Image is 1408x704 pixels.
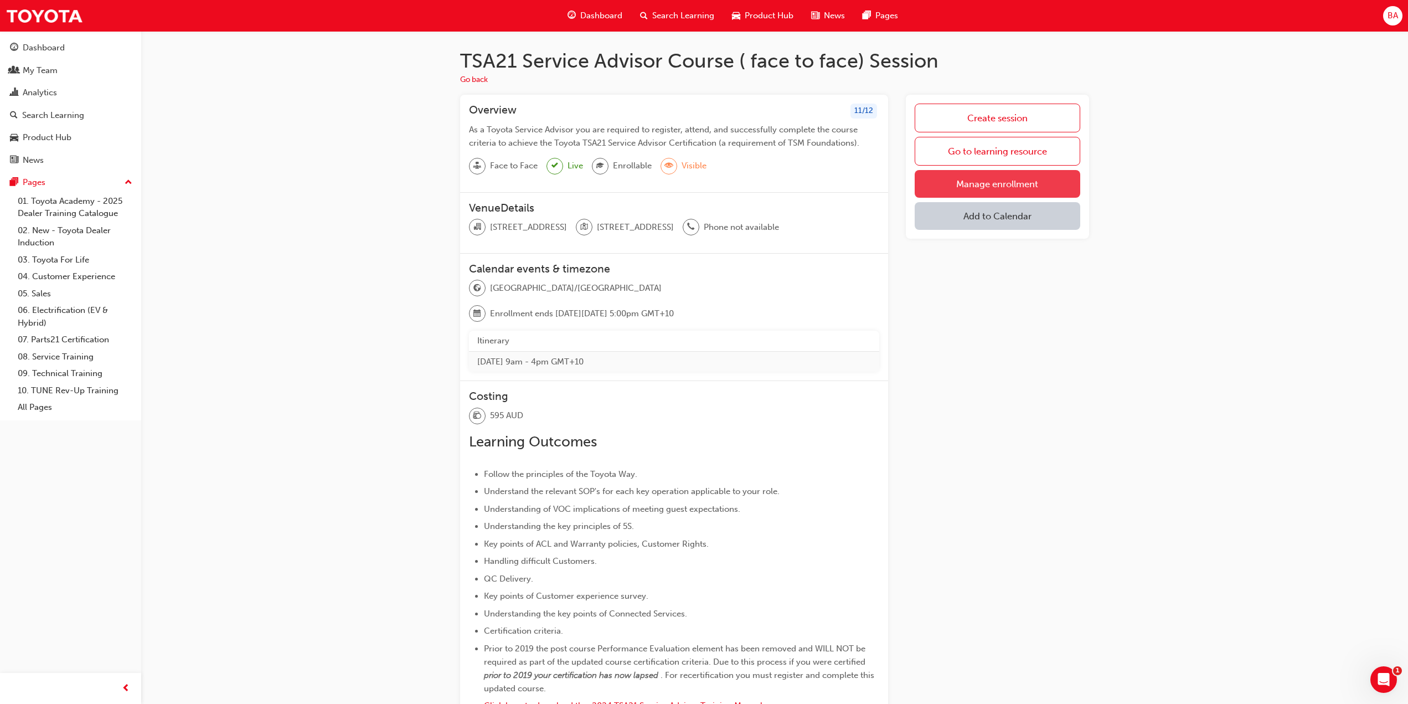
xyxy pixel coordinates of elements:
span: guage-icon [10,43,18,53]
a: 06. Electrification (EV & Hybrid) [13,302,137,331]
span: search-icon [640,9,648,23]
span: car-icon [10,133,18,143]
span: news-icon [811,9,819,23]
div: Analytics [23,86,57,99]
span: Pages [875,9,898,22]
span: BA [1388,9,1398,22]
a: 09. Technical Training [13,365,137,382]
span: Understanding of VOC implications of meeting guest expectations. [484,504,740,514]
span: Live [568,160,583,172]
a: Dashboard [4,38,137,58]
td: [DATE] 9am - 4pm GMT+10 [469,351,879,372]
button: Add to Calendar [915,202,1080,230]
span: . For recertification you must register and complete this updated course. [484,670,876,693]
a: pages-iconPages [854,4,907,27]
span: Prior to 2019 the post course Performance Evaluation element has been removed and WILL NOT be req... [484,644,868,667]
div: Product Hub [23,131,71,144]
span: guage-icon [568,9,576,23]
a: Create session [915,104,1080,132]
a: 02. New - Toyota Dealer Induction [13,222,137,251]
a: My Team [4,60,137,81]
span: Key points of ACL and Warranty policies, Customer Rights. [484,539,709,549]
a: 07. Parts21 Certification [13,331,137,348]
span: chart-icon [10,88,18,98]
span: up-icon [125,176,132,190]
a: guage-iconDashboard [559,4,631,27]
span: Certification criteria. [484,626,563,636]
span: News [824,9,845,22]
span: location-icon [580,220,588,234]
span: Handling difficult Customers. [484,556,597,566]
div: Dashboard [23,42,65,54]
a: All Pages [13,399,137,416]
h3: Calendar events & timezone [469,263,879,275]
button: Pages [4,172,137,193]
h3: VenueDetails [469,202,879,214]
span: Follow the principles of the Toyota Way. [484,469,637,479]
a: news-iconNews [802,4,854,27]
span: search-icon [10,111,18,121]
span: QC Delivery. [484,574,533,584]
span: Enrollable [613,160,652,172]
span: money-icon [473,409,481,423]
span: Visible [682,160,706,172]
a: Search Learning [4,105,137,126]
a: 03. Toyota For Life [13,251,137,269]
button: Go back [460,74,488,86]
a: Analytics [4,83,137,103]
a: 10. TUNE Rev-Up Training [13,382,137,399]
span: [STREET_ADDRESS] [490,221,567,234]
span: sessionType_FACE_TO_FACE-icon [473,159,481,173]
span: news-icon [10,156,18,166]
span: tick-icon [551,159,558,173]
a: 08. Service Training [13,348,137,366]
h3: Overview [469,104,517,119]
span: eye-icon [665,159,673,173]
span: calendar-icon [473,307,481,321]
div: Search Learning [22,109,84,122]
a: 05. Sales [13,285,137,302]
h1: TSA21 Service Advisor Course ( face to face) Session [460,49,1089,73]
span: 595 AUD [490,409,523,422]
a: News [4,150,137,171]
img: Trak [6,3,83,28]
span: Search Learning [652,9,714,22]
a: Go to learning resource [915,137,1080,166]
span: [STREET_ADDRESS] [597,221,674,234]
span: prior to 2019 your certification has now lapsed [484,670,658,680]
a: search-iconSearch Learning [631,4,723,27]
span: Enrollment ends [DATE][DATE] 5:00pm GMT+10 [490,307,674,320]
div: News [23,154,44,167]
th: Itinerary [469,331,879,351]
span: phone-icon [687,220,695,234]
a: Manage enrollment [915,170,1080,198]
span: people-icon [10,66,18,76]
span: Face to Face [490,160,538,172]
button: BA [1383,6,1402,25]
a: 04. Customer Experience [13,268,137,285]
span: 1 [1393,666,1402,675]
a: car-iconProduct Hub [723,4,802,27]
span: Key points of Customer experience survey. [484,591,648,601]
span: Product Hub [745,9,793,22]
div: My Team [23,64,58,77]
span: Understanding the key principles of 5S. [484,521,634,531]
span: car-icon [732,9,740,23]
a: Product Hub [4,127,137,148]
div: 11 / 12 [850,104,877,119]
span: globe-icon [473,281,481,296]
iframe: Intercom live chat [1370,666,1397,693]
span: Understanding the key points of Connected Services. [484,609,687,619]
span: pages-icon [10,178,18,188]
span: [GEOGRAPHIC_DATA]/[GEOGRAPHIC_DATA] [490,282,662,295]
span: organisation-icon [473,220,481,234]
span: prev-icon [122,682,130,696]
span: Understand the relevant SOP's for each key operation applicable to your role. [484,486,780,496]
span: pages-icon [863,9,871,23]
h3: Costing [469,390,879,403]
span: As a Toyota Service Advisor you are required to register, attend, and successfully complete the c... [469,125,860,148]
span: Dashboard [580,9,622,22]
span: Phone not available [704,221,779,234]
